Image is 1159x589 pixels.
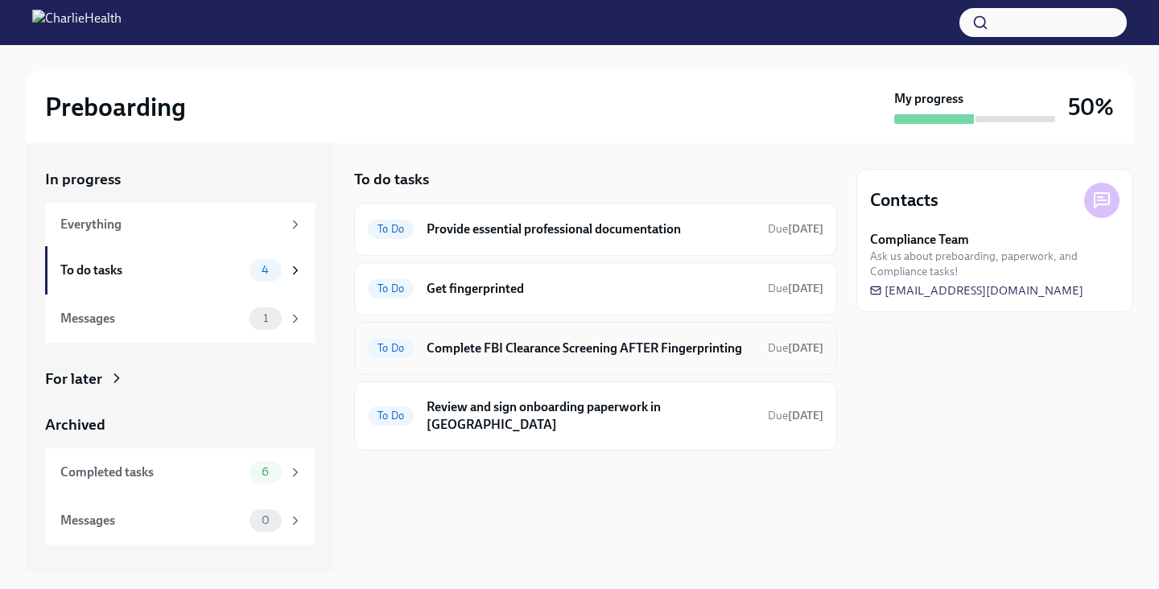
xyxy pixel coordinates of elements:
span: October 20th, 2025 08:00 [768,408,823,423]
span: Due [768,341,823,355]
a: To DoGet fingerprintedDue[DATE] [368,276,823,302]
span: October 17th, 2025 08:00 [768,281,823,296]
a: In progress [45,169,316,190]
span: 0 [252,514,279,526]
span: To Do [368,223,414,235]
a: To DoProvide essential professional documentationDue[DATE] [368,216,823,242]
strong: [DATE] [788,282,823,295]
span: Ask us about preboarding, paperwork, and Compliance tasks! [870,249,1120,279]
strong: [DATE] [788,341,823,355]
div: For later [45,369,102,389]
a: Messages0 [45,496,316,545]
span: To Do [368,410,414,422]
h6: Provide essential professional documentation [427,220,755,238]
strong: [DATE] [788,222,823,236]
img: CharlieHealth [32,10,122,35]
span: Due [768,222,823,236]
div: Everything [60,216,282,233]
a: Completed tasks6 [45,448,316,496]
span: Due [768,409,823,422]
span: Due [768,282,823,295]
h4: Contacts [870,188,938,212]
a: To DoReview and sign onboarding paperwork in [GEOGRAPHIC_DATA]Due[DATE] [368,395,823,437]
a: To do tasks4 [45,246,316,294]
h3: 50% [1068,93,1114,122]
a: For later [45,369,316,389]
span: October 20th, 2025 08:00 [768,340,823,356]
span: 4 [252,264,278,276]
a: Messages1 [45,294,316,343]
h2: Preboarding [45,91,186,123]
h6: Complete FBI Clearance Screening AFTER Fingerprinting [427,340,755,357]
div: Messages [60,310,243,327]
h6: Review and sign onboarding paperwork in [GEOGRAPHIC_DATA] [427,398,755,434]
a: Everything [45,203,316,246]
h6: Get fingerprinted [427,280,755,298]
div: Messages [60,512,243,529]
a: To DoComplete FBI Clearance Screening AFTER FingerprintingDue[DATE] [368,336,823,361]
h5: To do tasks [354,169,429,190]
strong: My progress [894,90,963,108]
span: 1 [254,312,278,324]
span: To Do [368,282,414,294]
a: [EMAIL_ADDRESS][DOMAIN_NAME] [870,282,1083,299]
strong: [DATE] [788,409,823,422]
span: 6 [252,466,278,478]
span: October 16th, 2025 08:00 [768,221,823,237]
div: To do tasks [60,262,243,279]
span: To Do [368,342,414,354]
strong: Compliance Team [870,231,969,249]
a: Archived [45,414,316,435]
div: Completed tasks [60,463,243,481]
